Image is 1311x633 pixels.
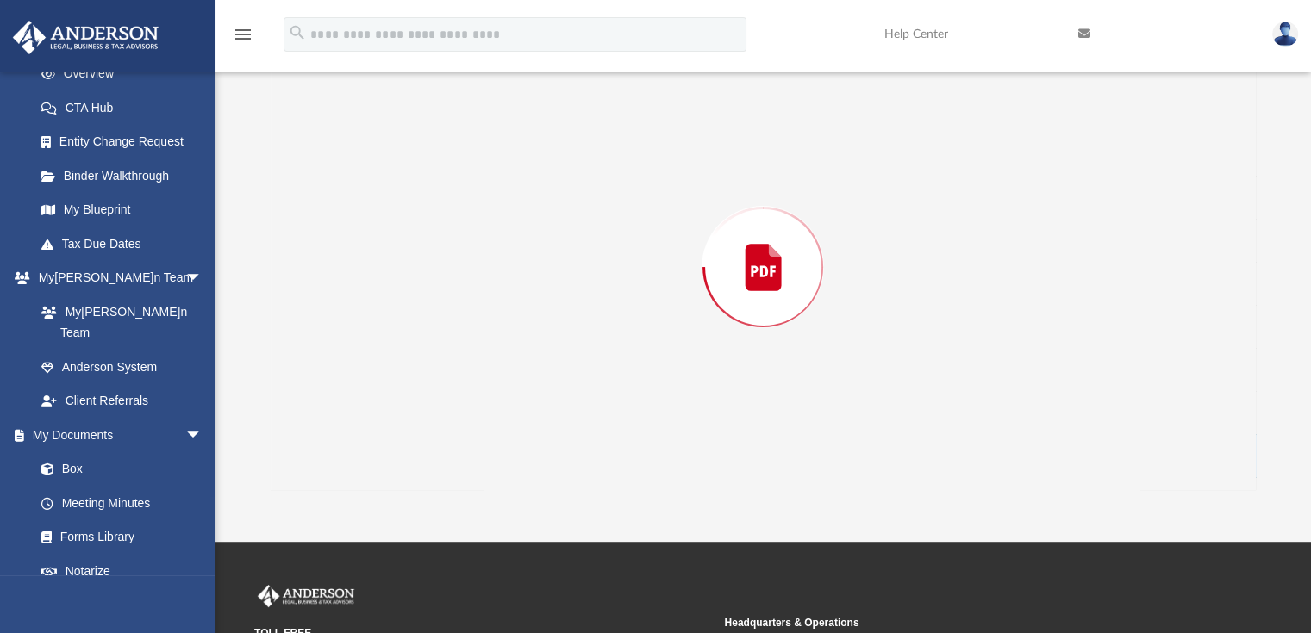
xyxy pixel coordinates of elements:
[24,57,228,91] a: Overview
[24,520,211,555] a: Forms Library
[24,158,228,193] a: Binder Walkthrough
[288,23,307,42] i: search
[8,21,164,54] img: Anderson Advisors Platinum Portal
[24,193,220,227] a: My Blueprint
[24,350,220,384] a: Anderson System
[1272,22,1298,47] img: User Pic
[24,295,211,350] a: My[PERSON_NAME]n Team
[254,585,358,607] img: Anderson Advisors Platinum Portal
[185,418,220,453] span: arrow_drop_down
[24,384,220,419] a: Client Referrals
[233,33,253,45] a: menu
[24,125,228,159] a: Entity Change Request
[185,261,220,296] span: arrow_drop_down
[24,452,211,487] a: Box
[724,615,1182,630] small: Headquarters & Operations
[12,261,220,295] a: My[PERSON_NAME]n Teamarrow_drop_down
[24,227,228,261] a: Tax Due Dates
[24,486,220,520] a: Meeting Minutes
[12,418,220,452] a: My Documentsarrow_drop_down
[24,90,228,125] a: CTA Hub
[24,554,220,588] a: Notarize
[233,24,253,45] i: menu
